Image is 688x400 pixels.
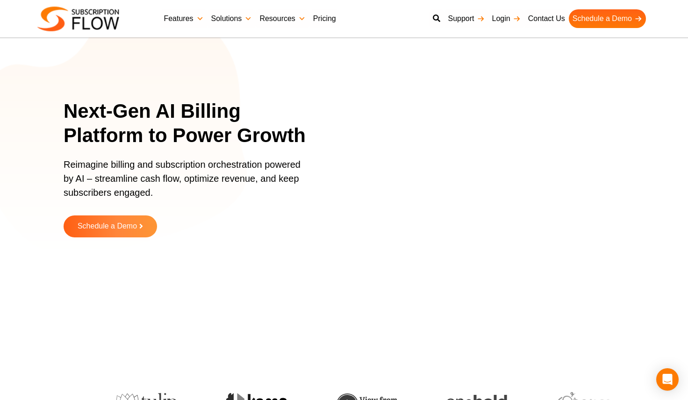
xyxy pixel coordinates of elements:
[569,9,646,28] a: Schedule a Demo
[208,9,256,28] a: Solutions
[444,9,488,28] a: Support
[256,9,309,28] a: Resources
[160,9,207,28] a: Features
[656,368,679,391] div: Open Intercom Messenger
[309,9,340,28] a: Pricing
[524,9,569,28] a: Contact Us
[488,9,524,28] a: Login
[37,7,119,31] img: Subscriptionflow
